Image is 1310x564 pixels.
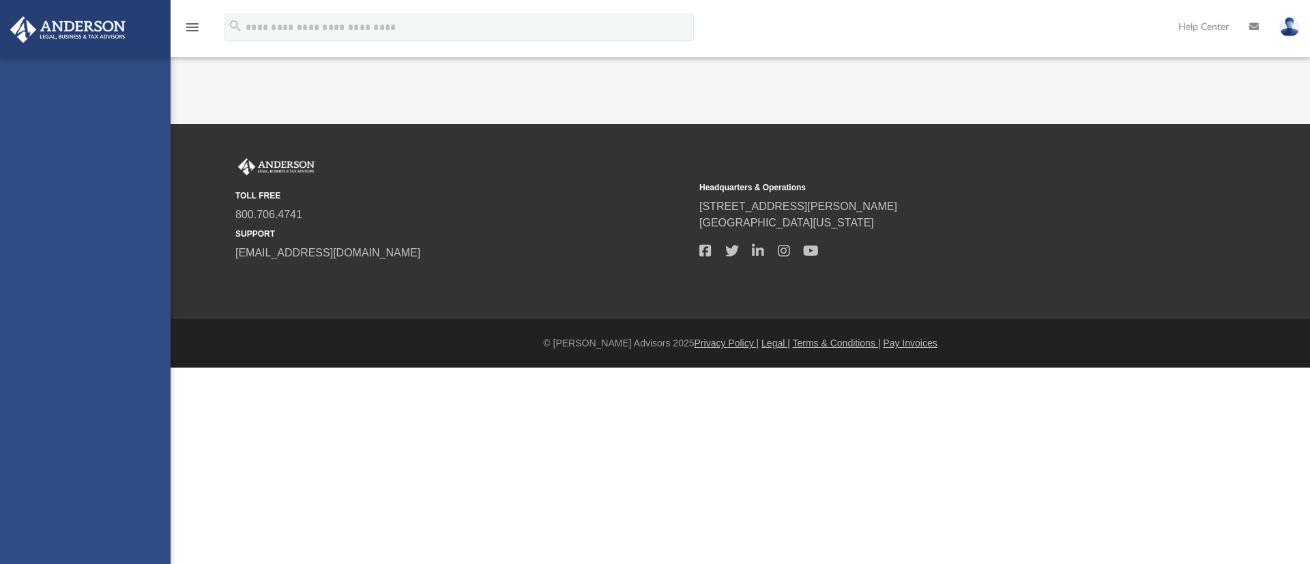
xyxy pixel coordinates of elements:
div: © [PERSON_NAME] Advisors 2025 [171,336,1310,351]
a: menu [184,26,201,35]
small: TOLL FREE [235,190,690,202]
a: [GEOGRAPHIC_DATA][US_STATE] [699,217,874,228]
small: SUPPORT [235,228,690,240]
a: 800.706.4741 [235,209,302,220]
i: menu [184,19,201,35]
a: Privacy Policy | [695,338,759,348]
img: User Pic [1279,17,1300,37]
small: Headquarters & Operations [699,181,1154,194]
i: search [228,18,243,33]
img: Anderson Advisors Platinum Portal [235,158,317,176]
a: [STREET_ADDRESS][PERSON_NAME] [699,201,897,212]
a: Pay Invoices [883,338,937,348]
a: Legal | [761,338,790,348]
a: Terms & Conditions | [793,338,881,348]
a: [EMAIL_ADDRESS][DOMAIN_NAME] [235,247,420,258]
img: Anderson Advisors Platinum Portal [6,16,130,43]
